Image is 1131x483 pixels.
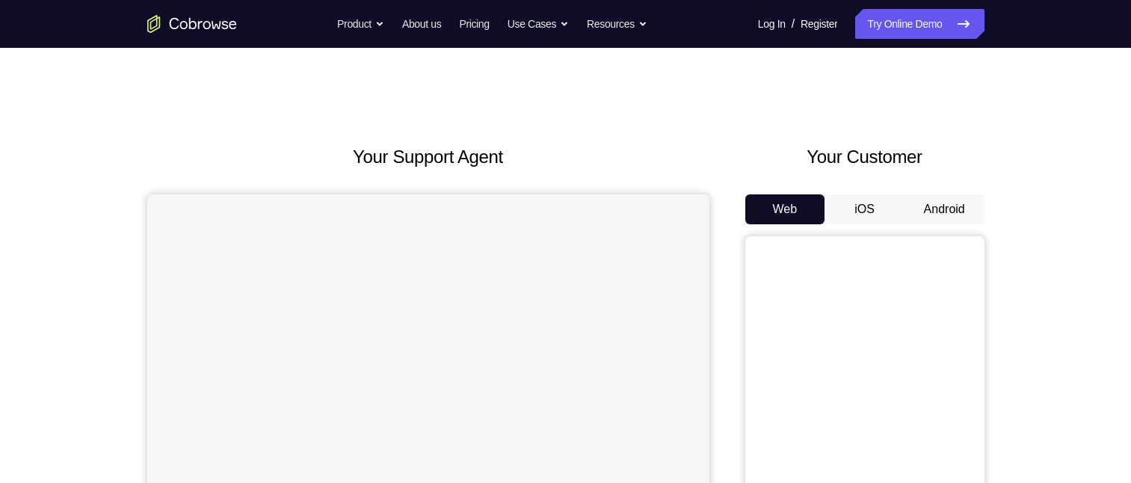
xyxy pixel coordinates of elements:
button: Android [905,194,984,224]
h2: Your Customer [745,144,984,170]
button: Web [745,194,825,224]
button: iOS [825,194,905,224]
a: About us [402,9,441,39]
span: / [792,15,795,33]
h2: Your Support Agent [147,144,709,170]
button: Product [337,9,384,39]
a: Pricing [459,9,489,39]
button: Use Cases [508,9,569,39]
a: Go to the home page [147,15,237,33]
button: Resources [587,9,647,39]
a: Try Online Demo [855,9,984,39]
a: Register [801,9,837,39]
a: Log In [758,9,786,39]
